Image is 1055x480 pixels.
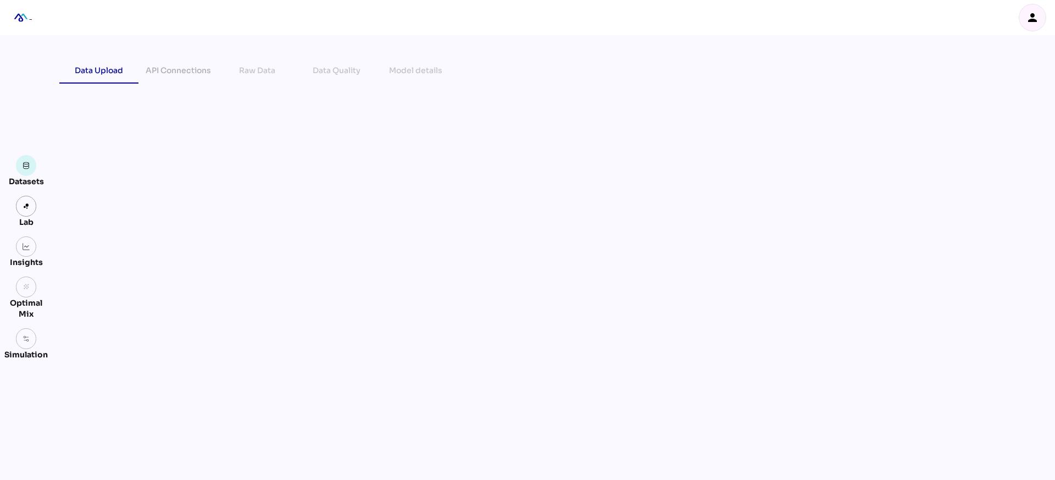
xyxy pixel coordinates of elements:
i: grain [23,283,30,291]
img: graph.svg [23,243,30,251]
img: data.svg [23,162,30,169]
div: Lab [14,217,38,228]
div: Insights [10,257,43,268]
i: person [1026,11,1039,24]
div: Optimal Mix [4,297,48,319]
div: Model details [389,64,442,77]
div: Raw Data [239,64,275,77]
img: settings.svg [23,335,30,343]
div: mediaROI [9,5,33,30]
div: Data Quality [313,64,360,77]
div: Data Upload [75,64,123,77]
img: lab.svg [23,202,30,210]
div: Datasets [9,176,44,187]
div: Simulation [4,349,48,360]
div: API Connections [146,64,211,77]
